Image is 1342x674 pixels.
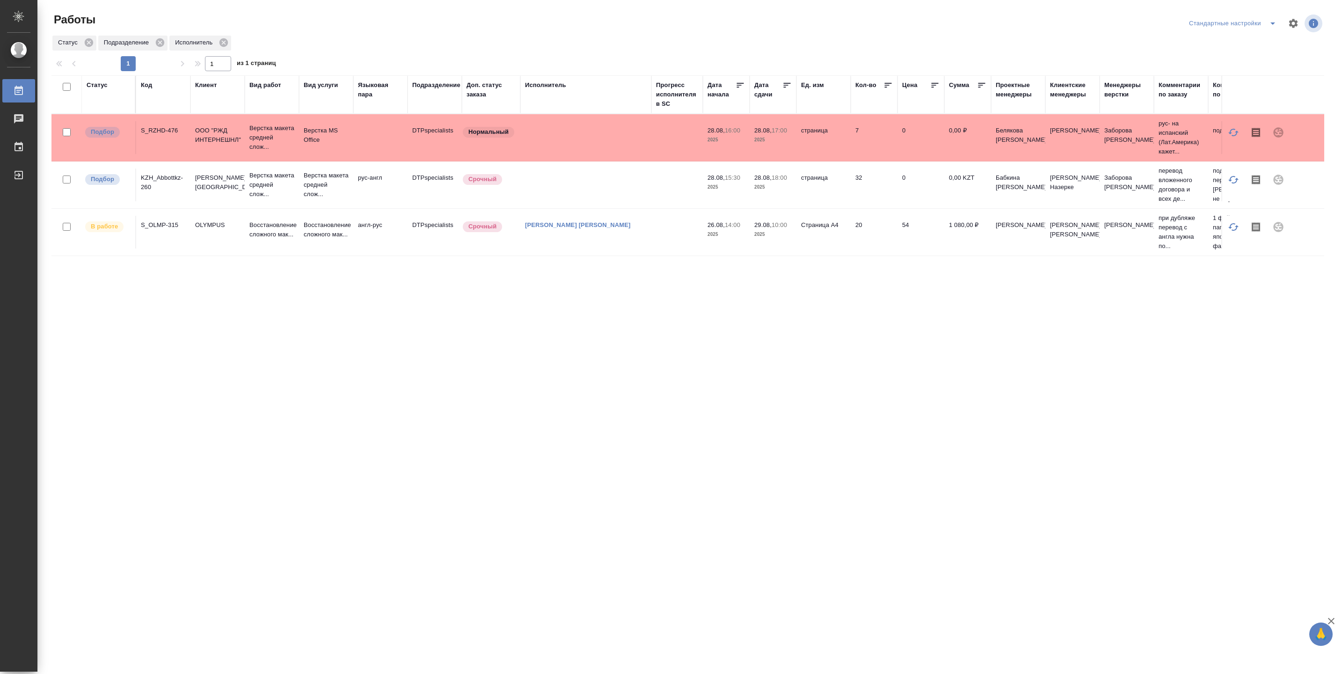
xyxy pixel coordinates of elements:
td: [PERSON_NAME] [PERSON_NAME] [1045,216,1100,249]
div: Проектные менеджеры [996,81,1041,99]
p: Срочный [468,222,496,231]
div: S_RZHD-476 [141,126,186,135]
div: Исполнитель выполняет работу [84,220,131,233]
td: 0 [897,121,944,154]
button: Обновить [1222,121,1245,144]
div: Статус [87,81,108,90]
button: Скопировать мини-бриф [1245,216,1267,238]
td: 20 [851,216,897,249]
button: Скопировать мини-бриф [1245,121,1267,144]
div: KZH_Abbottkz-260 [141,173,186,192]
p: 2025 [754,135,792,145]
div: Кол-во [855,81,876,90]
td: 0,00 ₽ [944,121,991,154]
div: Дата начала [707,81,736,99]
div: Клиентские менеджеры [1050,81,1095,99]
p: подверстка перевода [PERSON_NAME] не пере... [1213,166,1258,204]
p: 28.08, [707,127,725,134]
p: OLYMPUS [195,220,240,230]
div: Подразделение [98,36,168,51]
td: Белякова [PERSON_NAME] [991,121,1045,154]
div: Проект не привязан [1267,121,1290,144]
div: Менеджеры верстки [1104,81,1149,99]
p: подверстка [1213,126,1258,135]
td: Страница А4 [796,216,851,249]
div: Ед. изм [801,81,824,90]
p: Подбор [91,127,114,137]
p: Восстановление сложного мак... [304,220,349,239]
span: Работы [51,12,95,27]
p: 26.08, [707,221,725,228]
p: Заборова [PERSON_NAME] [1104,126,1149,145]
p: Восстановление сложного мак... [249,220,294,239]
p: 2025 [707,135,745,145]
td: 54 [897,216,944,249]
p: 18:00 [772,174,787,181]
div: Комментарии по заказу [1159,81,1203,99]
p: 16:00 [725,127,740,134]
p: [PERSON_NAME] [1104,220,1149,230]
p: ООО "РЖД ИНТЕРНЕШНЛ" [195,126,240,145]
p: В работе [91,222,118,231]
div: Подразделение [412,81,460,90]
p: 14:00 [725,221,740,228]
td: [PERSON_NAME] Назерке [1045,168,1100,201]
td: DTPspecialists [408,121,462,154]
a: [PERSON_NAME] [PERSON_NAME] [525,221,631,228]
div: Сумма [949,81,969,90]
p: перевод вложенного договора и всех де... [1159,166,1203,204]
div: Статус [52,36,96,51]
td: 0,00 KZT [944,168,991,201]
div: Код [141,81,152,90]
span: Настроить таблицу [1282,12,1305,35]
p: Верстка макета средней слож... [249,124,294,152]
td: Бабкина [PERSON_NAME] [991,168,1045,201]
td: страница [796,168,851,201]
div: Комментарии по работе [1213,81,1258,99]
div: Вид услуги [304,81,338,90]
div: Дата сдачи [754,81,782,99]
td: 0 [897,168,944,201]
p: 17:00 [772,127,787,134]
td: страница [796,121,851,154]
div: Проект не привязан [1267,216,1290,238]
div: Доп. статус заказа [467,81,516,99]
p: 28.08, [754,174,772,181]
div: Вид работ [249,81,281,90]
p: Подразделение [104,38,152,47]
p: Срочный [468,175,496,184]
p: 28.08, [754,127,772,134]
td: DTPspecialists [408,216,462,249]
div: Можно подбирать исполнителей [84,126,131,139]
td: рус-англ [353,168,408,201]
span: из 1 страниц [237,58,276,71]
div: Исполнитель [525,81,566,90]
td: DTPspecialists [408,168,462,201]
p: 2025 [707,230,745,239]
p: 1 файл из папки in японский в отд файл [1213,213,1258,251]
p: Верстка MS Office [304,126,349,145]
p: 28.08, [707,174,725,181]
div: Проект не привязан [1267,168,1290,191]
td: 7 [851,121,897,154]
p: 15:30 [725,174,740,181]
span: Посмотреть информацию [1305,15,1324,32]
div: Клиент [195,81,217,90]
p: Верстка макета средней слож... [304,171,349,199]
td: 1 080,00 ₽ [944,216,991,249]
div: Цена [902,81,918,90]
span: 🙏 [1313,624,1329,644]
button: 🙏 [1309,623,1333,646]
p: 2025 [754,230,792,239]
p: 29.08, [754,221,772,228]
td: [PERSON_NAME] [991,216,1045,249]
p: рус- на испанский (Лат.Америка) кажет... [1159,119,1203,156]
p: Подбор [91,175,114,184]
td: 32 [851,168,897,201]
button: Обновить [1222,168,1245,191]
div: S_OLMP-315 [141,220,186,230]
td: [PERSON_NAME] [1045,121,1100,154]
p: [PERSON_NAME] [GEOGRAPHIC_DATA] [195,173,240,192]
p: Исполнитель [175,38,216,47]
p: Нормальный [468,127,509,137]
